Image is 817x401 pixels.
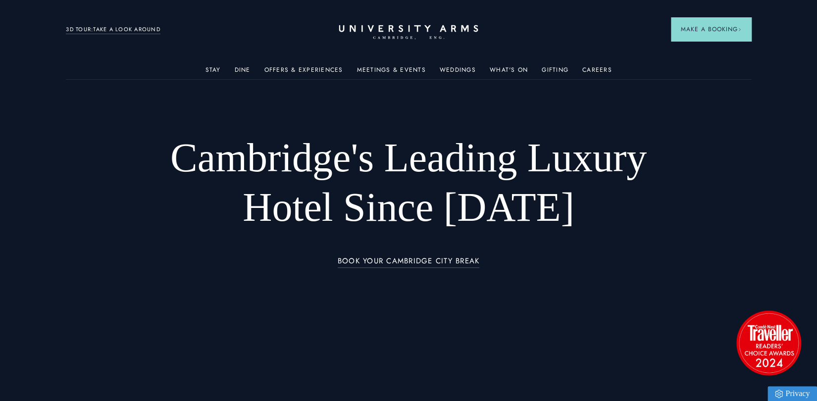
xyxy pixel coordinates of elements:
[337,25,480,40] a: Home
[440,66,476,79] a: Weddings
[357,66,426,79] a: Meetings & Events
[671,17,751,41] button: Make a BookingArrow icon
[490,66,528,79] a: What's On
[542,66,568,79] a: Gifting
[145,133,673,232] h1: Cambridge's Leading Luxury Hotel Since [DATE]
[264,66,343,79] a: Offers & Experiences
[582,66,612,79] a: Careers
[205,66,221,79] a: Stay
[235,66,251,79] a: Dine
[738,28,741,31] img: Arrow icon
[731,305,806,380] img: image-2524eff8f0c5d55edbf694693304c4387916dea5-1501x1501-png
[767,386,817,401] a: Privacy
[681,25,741,34] span: Make a Booking
[66,25,160,34] a: 3D TOUR:TAKE A LOOK AROUND
[338,257,480,268] a: BOOK YOUR CAMBRIDGE CITY BREAK
[775,390,783,398] img: Privacy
